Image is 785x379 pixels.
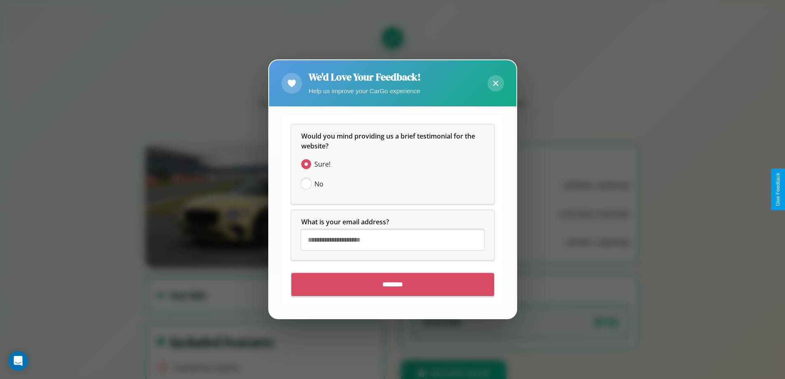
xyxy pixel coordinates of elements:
[309,70,421,84] h2: We'd Love Your Feedback!
[301,132,477,151] span: Would you mind providing us a brief testimonial for the website?
[8,351,28,371] div: Open Intercom Messenger
[309,85,421,97] p: Help us improve your CarGo experience
[314,179,323,189] span: No
[301,218,389,227] span: What is your email address?
[314,160,330,169] span: Sure!
[775,173,781,206] div: Give Feedback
